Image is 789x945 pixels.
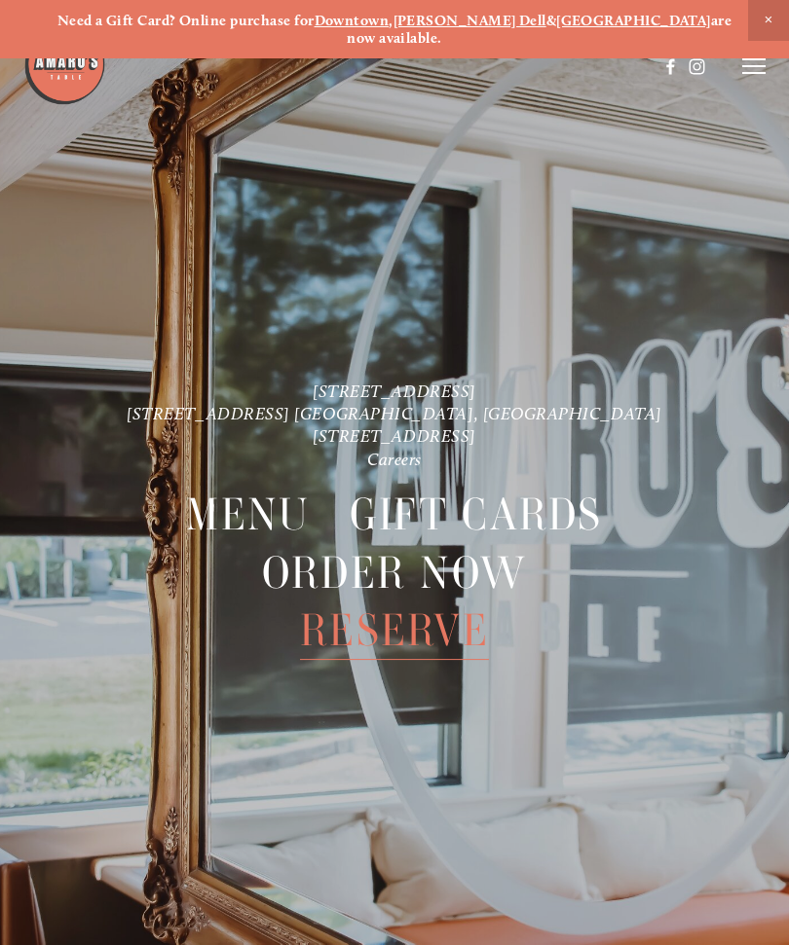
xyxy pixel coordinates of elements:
span: Menu [186,486,310,544]
a: Reserve [300,601,489,659]
a: Gift Cards [350,486,603,543]
a: [PERSON_NAME] Dell [394,12,546,29]
img: Amaro's Table [23,23,106,106]
a: [STREET_ADDRESS] [313,425,476,446]
strong: , [389,12,393,29]
a: [STREET_ADDRESS] [GEOGRAPHIC_DATA], [GEOGRAPHIC_DATA] [127,403,662,423]
strong: are now available. [347,12,734,47]
span: Gift Cards [350,486,603,544]
a: Downtown [315,12,390,29]
a: Order Now [262,544,528,601]
strong: Need a Gift Card? Online purchase for [57,12,315,29]
span: Reserve [300,601,489,660]
strong: & [546,12,556,29]
span: Order Now [262,544,528,602]
a: [STREET_ADDRESS] [313,381,476,401]
a: Careers [367,449,422,469]
a: [GEOGRAPHIC_DATA] [556,12,711,29]
a: Menu [186,486,310,543]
